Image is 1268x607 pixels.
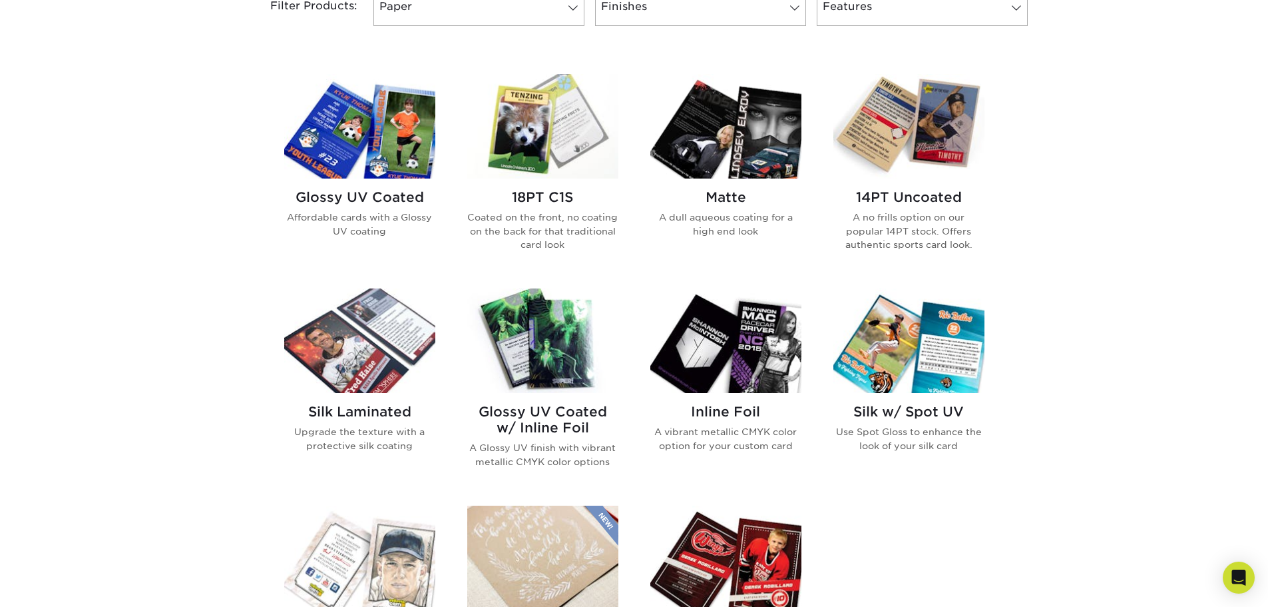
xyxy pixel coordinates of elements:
[833,211,984,251] p: A no frills option on our popular 14PT stock. Offers authentic sports card look.
[833,289,984,393] img: Silk w/ Spot UV Trading Cards
[467,211,618,251] p: Coated on the front, no coating on the back for that traditional card look
[467,404,618,436] h2: Glossy UV Coated w/ Inline Foil
[467,74,618,179] img: 18PT C1S Trading Cards
[833,189,984,205] h2: 14PT Uncoated
[833,425,984,452] p: Use Spot Gloss to enhance the look of your silk card
[284,211,435,238] p: Affordable cards with a Glossy UV coating
[284,189,435,205] h2: Glossy UV Coated
[833,74,984,273] a: 14PT Uncoated Trading Cards 14PT Uncoated A no frills option on our popular 14PT stock. Offers au...
[650,289,801,393] img: Inline Foil Trading Cards
[284,74,435,179] img: Glossy UV Coated Trading Cards
[467,289,618,393] img: Glossy UV Coated w/ Inline Foil Trading Cards
[650,289,801,490] a: Inline Foil Trading Cards Inline Foil A vibrant metallic CMYK color option for your custom card
[650,425,801,452] p: A vibrant metallic CMYK color option for your custom card
[650,404,801,420] h2: Inline Foil
[467,189,618,205] h2: 18PT C1S
[284,425,435,452] p: Upgrade the texture with a protective silk coating
[650,189,801,205] h2: Matte
[3,566,113,602] iframe: Google Customer Reviews
[650,74,801,273] a: Matte Trading Cards Matte A dull aqueous coating for a high end look
[467,289,618,490] a: Glossy UV Coated w/ Inline Foil Trading Cards Glossy UV Coated w/ Inline Foil A Glossy UV finish ...
[467,441,618,468] p: A Glossy UV finish with vibrant metallic CMYK color options
[833,404,984,420] h2: Silk w/ Spot UV
[585,506,618,546] img: New Product
[284,289,435,393] img: Silk Laminated Trading Cards
[1223,562,1255,594] div: Open Intercom Messenger
[833,289,984,490] a: Silk w/ Spot UV Trading Cards Silk w/ Spot UV Use Spot Gloss to enhance the look of your silk card
[833,74,984,179] img: 14PT Uncoated Trading Cards
[650,74,801,179] img: Matte Trading Cards
[284,289,435,490] a: Silk Laminated Trading Cards Silk Laminated Upgrade the texture with a protective silk coating
[284,74,435,273] a: Glossy UV Coated Trading Cards Glossy UV Coated Affordable cards with a Glossy UV coating
[284,404,435,420] h2: Silk Laminated
[650,211,801,238] p: A dull aqueous coating for a high end look
[467,74,618,273] a: 18PT C1S Trading Cards 18PT C1S Coated on the front, no coating on the back for that traditional ...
